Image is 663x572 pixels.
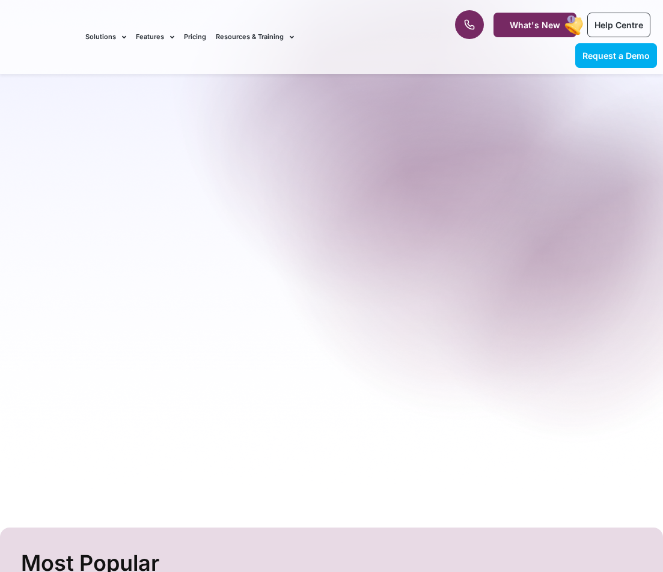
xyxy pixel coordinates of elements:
[594,20,643,30] span: Help Centre
[582,50,650,61] span: Request a Demo
[587,13,650,37] a: Help Centre
[575,43,657,68] a: Request a Demo
[6,29,73,44] img: CareMaster Logo
[85,17,126,57] a: Solutions
[493,13,576,37] a: What's New
[510,20,560,30] span: What's New
[136,17,174,57] a: Features
[85,17,423,57] nav: Menu
[184,17,206,57] a: Pricing
[216,17,294,57] a: Resources & Training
